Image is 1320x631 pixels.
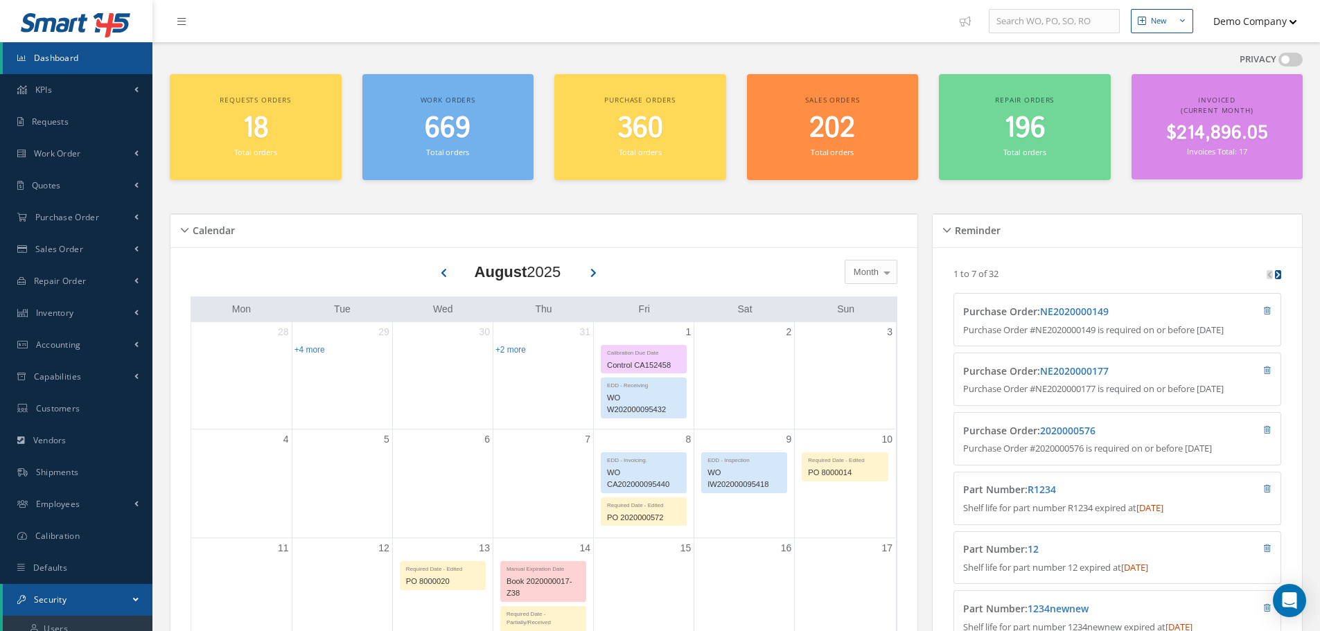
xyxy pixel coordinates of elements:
[1028,602,1089,615] a: 1234newnew
[3,584,152,616] a: Security
[747,74,919,180] a: Sales orders 202 Total orders
[1028,483,1056,496] a: R1234
[36,339,81,350] span: Accounting
[501,574,586,601] div: Book 2020000017-Z38
[495,345,526,355] a: Show 2 more events
[3,42,152,74] a: Dashboard
[36,466,79,478] span: Shipments
[1003,147,1046,157] small: Total orders
[963,382,1271,396] p: Purchase Order #NE2020000177 is required on or before [DATE]
[1025,483,1056,496] span: :
[220,95,291,105] span: Requests orders
[35,530,80,542] span: Calibration
[475,260,561,283] div: 2025
[294,345,325,355] a: Show 4 more events
[34,52,79,64] span: Dashboard
[392,322,493,429] td: July 30, 2025
[1240,53,1276,66] label: PRIVACY
[35,84,52,96] span: KPIs
[617,109,663,148] span: 360
[1121,561,1148,574] span: [DATE]
[594,429,694,538] td: August 8, 2025
[963,442,1271,456] p: Purchase Order #2020000576 is required on or before [DATE]
[601,510,686,526] div: PO 2020000572
[951,220,1001,237] h5: Reminder
[1187,146,1247,157] small: Invoices Total: 17
[636,301,653,318] a: Friday
[879,429,895,450] a: August 10, 2025
[694,322,795,429] td: August 2, 2025
[963,484,1190,496] h4: Part Number
[963,323,1271,337] p: Purchase Order #NE2020000149 is required on or before [DATE]
[275,538,292,558] a: August 11, 2025
[376,538,392,558] a: August 12, 2025
[995,95,1054,105] span: Repair orders
[229,301,254,318] a: Monday
[1181,105,1253,115] span: (Current Month)
[1004,109,1046,148] span: 196
[683,429,694,450] a: August 8, 2025
[1040,364,1109,377] a: NE2020000177
[963,425,1190,437] h4: Purchase Order
[476,538,493,558] a: August 13, 2025
[34,148,81,159] span: Work Order
[426,147,469,157] small: Total orders
[601,498,686,510] div: Required Date - Edited
[331,301,353,318] a: Tuesday
[34,371,82,382] span: Capabilities
[594,322,694,429] td: August 1, 2025
[683,322,694,342] a: August 1, 2025
[234,147,277,157] small: Total orders
[619,147,662,157] small: Total orders
[1025,542,1039,556] span: :
[32,179,61,191] span: Quotes
[809,109,855,148] span: 202
[577,538,593,558] a: August 14, 2025
[795,322,895,429] td: August 3, 2025
[601,390,686,418] div: WO W202000095432
[879,538,895,558] a: August 17, 2025
[425,109,470,148] span: 669
[1200,8,1297,35] button: Demo Company
[963,561,1271,575] p: Shelf life for part number 12 expired at
[735,301,755,318] a: Saturday
[36,307,74,319] span: Inventory
[34,594,67,605] span: Security
[1166,120,1268,147] span: $214,896.05
[811,147,854,157] small: Total orders
[963,366,1190,377] h4: Purchase Order
[1040,305,1109,318] a: NE2020000149
[482,429,493,450] a: August 6, 2025
[953,267,998,280] p: 1 to 7 of 32
[1136,501,1163,514] span: [DATE]
[430,301,456,318] a: Wednesday
[694,429,795,538] td: August 9, 2025
[554,74,726,180] a: Purchase orders 360 Total orders
[1028,542,1039,556] a: 12
[1132,74,1303,179] a: Invoiced (Current Month) $214,896.05 Invoices Total: 17
[35,243,83,255] span: Sales Order
[601,378,686,390] div: EDD - Receiving
[834,301,857,318] a: Sunday
[501,607,586,627] div: Required Date - Partially/Received
[784,322,795,342] a: August 2, 2025
[963,603,1190,615] h4: Part Number
[802,465,888,481] div: PO 8000014
[604,95,676,105] span: Purchase orders
[33,562,67,574] span: Defaults
[292,429,392,538] td: August 5, 2025
[1037,424,1095,437] span: :
[601,357,686,373] div: Control CA152458
[1131,9,1193,33] button: New
[188,220,235,237] h5: Calendar
[376,322,392,342] a: July 29, 2025
[577,322,593,342] a: July 31, 2025
[191,322,292,429] td: July 28, 2025
[281,429,292,450] a: August 4, 2025
[805,95,859,105] span: Sales orders
[362,74,534,180] a: Work orders 669 Total orders
[243,109,269,148] span: 18
[292,322,392,429] td: July 29, 2025
[501,562,586,574] div: Manual Expiration Date
[1040,424,1095,437] a: 2020000576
